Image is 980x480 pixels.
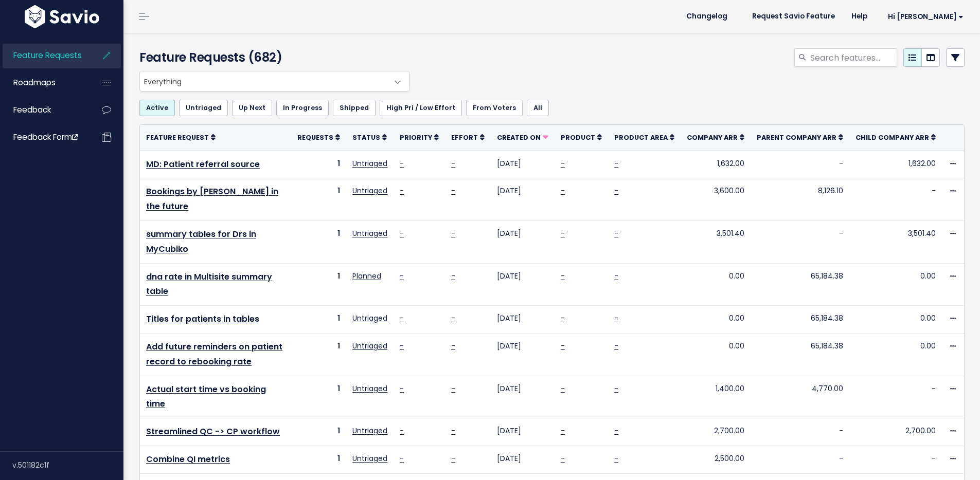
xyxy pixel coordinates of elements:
a: Help [843,9,876,24]
td: 3,600.00 [681,178,751,221]
a: Roadmaps [3,71,85,95]
span: Child Company ARR [856,133,929,142]
a: - [400,341,404,351]
td: 1,400.00 [681,376,751,418]
a: - [561,158,565,169]
a: summary tables for Drs in MyCubiko [146,228,256,255]
span: Status [352,133,380,142]
span: Company ARR [687,133,738,142]
input: Search features... [809,48,897,67]
span: Feature Request [146,133,209,142]
td: 1 [291,151,346,178]
a: - [614,228,618,238]
span: Priority [400,133,432,142]
a: - [451,271,455,281]
a: In Progress [276,100,329,116]
td: [DATE] [491,178,555,221]
a: Untriaged [352,426,387,436]
a: Shipped [333,100,376,116]
span: Hi [PERSON_NAME] [888,13,964,21]
a: - [451,158,455,169]
a: Parent Company ARR [757,132,843,142]
span: Everything [140,71,388,91]
a: - [614,383,618,394]
span: Product [561,133,595,142]
td: 2,700.00 [681,418,751,446]
a: - [561,313,565,323]
td: [DATE] [491,333,555,376]
a: - [561,271,565,281]
a: Feedback form [3,125,85,149]
td: - [751,220,849,263]
a: Feedback [3,98,85,122]
a: Up Next [232,100,272,116]
ul: Filter feature requests [139,100,965,116]
td: 0.00 [849,263,942,306]
a: Company ARR [687,132,744,142]
a: - [400,426,404,436]
span: Feedback [13,104,51,115]
td: 0.00 [681,263,751,306]
a: Bookings by [PERSON_NAME] in the future [146,186,278,212]
a: Requests [297,132,340,142]
a: Streamlined QC -> CP workflow [146,426,280,437]
a: Untriaged [352,186,387,196]
a: - [451,453,455,464]
td: 3,501.40 [681,220,751,263]
a: Feature Requests [3,44,85,67]
a: Titles for patients in tables [146,313,259,325]
td: 0.00 [681,333,751,376]
td: 1 [291,333,346,376]
td: 65,184.38 [751,306,849,334]
td: - [849,178,942,221]
a: - [561,453,565,464]
span: Roadmaps [13,77,56,88]
a: Untriaged [352,313,387,323]
a: Feature Request [146,132,216,142]
a: - [561,186,565,196]
td: 4,770.00 [751,376,849,418]
td: - [849,446,942,473]
a: dna rate in Multisite summary table [146,271,272,298]
a: - [614,453,618,464]
td: 1 [291,178,346,221]
td: - [751,418,849,446]
a: - [561,228,565,238]
img: logo-white.9d6f32f41409.svg [22,5,102,28]
td: 1,632.00 [681,151,751,178]
a: - [614,426,618,436]
td: 3,501.40 [849,220,942,263]
td: - [751,151,849,178]
a: Untriaged [179,100,228,116]
a: All [527,100,549,116]
span: Product Area [614,133,668,142]
a: Priority [400,132,439,142]
a: Add future reminders on patient record to rebooking rate [146,341,282,367]
a: - [614,158,618,169]
a: Product Area [614,132,674,142]
td: 2,500.00 [681,446,751,473]
a: - [614,271,618,281]
a: Untriaged [352,383,387,394]
a: - [451,341,455,351]
a: - [400,453,404,464]
td: [DATE] [491,418,555,446]
a: - [451,383,455,394]
a: Planned [352,271,381,281]
div: v.501182c1f [12,452,123,478]
td: 1 [291,376,346,418]
td: 65,184.38 [751,333,849,376]
a: Request Savio Feature [744,9,843,24]
span: Feedback form [13,132,78,142]
span: Parent Company ARR [757,133,836,142]
a: MD: Patient referral source [146,158,260,170]
a: Created On [497,132,548,142]
span: Requests [297,133,333,142]
a: High Pri / Low Effort [380,100,462,116]
a: Active [139,100,175,116]
a: Product [561,132,602,142]
td: 1 [291,446,346,473]
td: 0.00 [849,333,942,376]
td: 2,700.00 [849,418,942,446]
a: - [400,186,404,196]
